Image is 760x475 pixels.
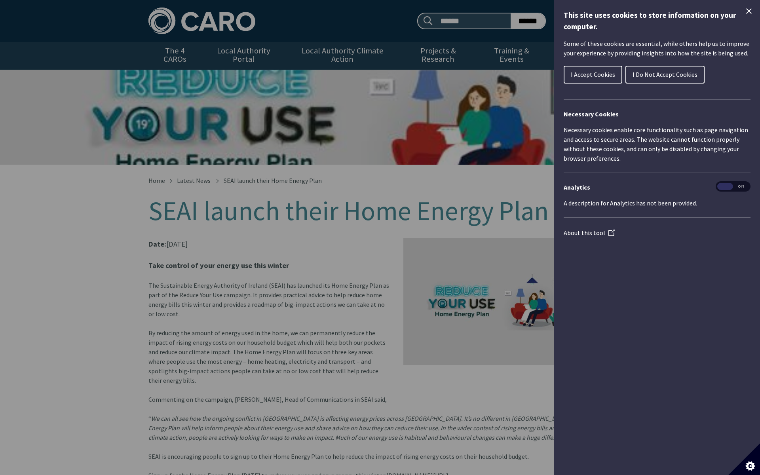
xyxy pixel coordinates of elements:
[564,229,615,237] a: About this tool
[733,183,749,190] span: Off
[717,183,733,190] span: On
[564,198,750,208] p: A description for Analytics has not been provided.
[564,182,750,192] h3: Analytics
[633,70,697,78] span: I Do Not Accept Cookies
[625,66,705,84] button: I Do Not Accept Cookies
[564,39,750,58] p: Some of these cookies are essential, while others help us to improve your experience by providing...
[564,125,750,163] p: Necessary cookies enable core functionality such as page navigation and access to secure areas. T...
[744,6,754,16] button: Close Cookie Control
[728,443,760,475] button: Set cookie preferences
[571,70,615,78] span: I Accept Cookies
[564,66,622,84] button: I Accept Cookies
[564,109,750,119] h2: Necessary Cookies
[564,9,750,32] h1: This site uses cookies to store information on your computer.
